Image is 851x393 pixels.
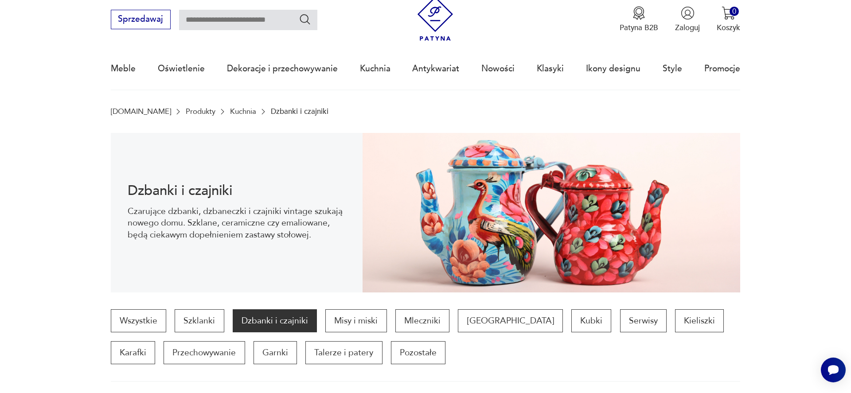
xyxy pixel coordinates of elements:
a: Antykwariat [412,48,459,89]
img: 521a6228cdffc0e895128cc02cba47c6.jpg [363,133,740,292]
img: Ikonka użytkownika [681,6,695,20]
a: Klasyki [537,48,564,89]
a: Promocje [704,48,740,89]
a: [DOMAIN_NAME] [111,107,171,116]
a: Przechowywanie [164,341,245,364]
a: Wszystkie [111,309,166,332]
p: Czarujące dzbanki, dzbaneczki i czajniki vintage szukają nowego domu. Szklane, ceramiczne czy ema... [128,206,346,241]
a: Dzbanki i czajniki [233,309,317,332]
a: Mleczniki [395,309,449,332]
a: Pozostałe [391,341,445,364]
a: Ikona medaluPatyna B2B [620,6,658,33]
a: Karafki [111,341,155,364]
a: Ikony designu [586,48,640,89]
a: Serwisy [620,309,667,332]
iframe: Smartsupp widget button [821,358,846,382]
a: Kuchnia [230,107,256,116]
a: Oświetlenie [158,48,205,89]
button: Sprzedawaj [111,10,171,29]
div: 0 [730,7,739,16]
p: Zaloguj [675,23,700,33]
button: Patyna B2B [620,6,658,33]
p: Dzbanki i czajniki [271,107,328,116]
a: Kubki [571,309,611,332]
h1: Dzbanki i czajniki [128,184,346,197]
button: 0Koszyk [717,6,740,33]
a: Sprzedawaj [111,16,171,23]
a: Kuchnia [360,48,390,89]
a: Kieliszki [675,309,724,332]
img: Ikona medalu [632,6,646,20]
a: Produkty [186,107,215,116]
p: Koszyk [717,23,740,33]
a: Misy i miski [325,309,386,332]
button: Szukaj [299,13,312,26]
p: Patyna B2B [620,23,658,33]
img: Ikona koszyka [722,6,735,20]
a: [GEOGRAPHIC_DATA] [458,309,562,332]
a: Talerze i patery [305,341,382,364]
a: Nowości [481,48,515,89]
button: Zaloguj [675,6,700,33]
a: Dekoracje i przechowywanie [227,48,338,89]
a: Style [663,48,682,89]
a: Szklanki [175,309,224,332]
a: Garnki [254,341,297,364]
a: Meble [111,48,136,89]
